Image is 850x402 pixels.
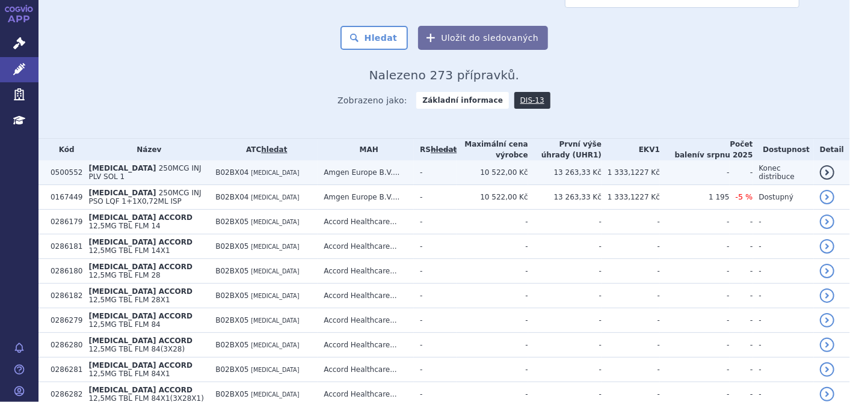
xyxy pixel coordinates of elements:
[88,271,160,279] span: 12,5MG TBL FLM 28
[820,264,834,278] a: detail
[514,92,550,109] a: DIS-13
[88,164,156,172] span: [MEDICAL_DATA]
[820,313,834,327] a: detail
[753,210,814,234] td: -
[318,333,414,358] td: Accord Healthcare...
[418,26,548,50] button: Uložit do sledovaných
[416,92,509,109] strong: Základní informace
[261,145,287,154] a: hledat
[602,210,660,234] td: -
[215,218,248,226] span: B02BX05
[730,210,753,234] td: -
[215,390,248,398] span: B02BX05
[753,234,814,259] td: -
[251,268,299,275] span: [MEDICAL_DATA]
[88,189,201,206] span: 250MCG INJ PSO LQF 1+1X0,72ML ISP
[528,210,602,234] td: -
[45,210,82,234] td: 0286179
[736,192,753,201] span: -5 %
[88,296,170,304] span: 12,5MG TBL FLM 28X1
[602,185,660,210] td: 1 333,1227 Kč
[660,160,730,185] td: -
[88,189,156,197] span: [MEDICAL_DATA]
[528,358,602,382] td: -
[457,333,528,358] td: -
[730,358,753,382] td: -
[251,194,299,201] span: [MEDICAL_DATA]
[215,193,248,201] span: B02BX04
[414,284,457,308] td: -
[660,358,730,382] td: -
[602,333,660,358] td: -
[318,160,414,185] td: Amgen Europe B.V....
[251,391,299,398] span: [MEDICAL_DATA]
[730,284,753,308] td: -
[660,284,730,308] td: -
[215,365,248,374] span: B02BX05
[602,234,660,259] td: -
[340,26,408,50] button: Hledat
[45,259,82,284] td: 0286180
[753,185,814,210] td: Dostupný
[820,239,834,254] a: detail
[414,234,457,259] td: -
[45,234,82,259] td: 0286181
[457,284,528,308] td: -
[414,185,457,210] td: -
[88,222,160,230] span: 12,5MG TBL FLM 14
[88,213,192,222] span: [MEDICAL_DATA] ACCORD
[753,284,814,308] td: -
[45,308,82,333] td: 0286279
[730,234,753,259] td: -
[251,219,299,225] span: [MEDICAL_DATA]
[660,259,730,284] td: -
[730,333,753,358] td: -
[457,308,528,333] td: -
[820,190,834,204] a: detail
[753,333,814,358] td: -
[215,316,248,324] span: B02BX05
[414,259,457,284] td: -
[602,259,660,284] td: -
[753,259,814,284] td: -
[457,358,528,382] td: -
[660,139,753,160] th: Počet balení
[431,145,457,154] del: hledat
[414,210,457,234] td: -
[88,370,170,378] span: 12,5MG TBL FLM 84X1
[414,160,457,185] td: -
[820,338,834,352] a: detail
[414,308,457,333] td: -
[318,210,414,234] td: Accord Healthcare...
[88,361,192,370] span: [MEDICAL_DATA] ACCORD
[753,139,814,160] th: Dostupnost
[660,185,730,210] td: 1 195
[457,259,528,284] td: -
[215,291,248,300] span: B02BX05
[528,284,602,308] td: -
[457,160,528,185] td: 10 522,00 Kč
[457,234,528,259] td: -
[602,139,660,160] th: EKV1
[318,284,414,308] td: Accord Healthcare...
[215,168,248,177] span: B02BX04
[88,287,192,296] span: [MEDICAL_DATA] ACCORD
[820,362,834,377] a: detail
[88,386,192,394] span: [MEDICAL_DATA] ACCORD
[457,139,528,160] th: Maximální cena výrobce
[730,160,753,185] td: -
[528,234,602,259] td: -
[414,139,457,160] th: RS
[414,358,457,382] td: -
[318,358,414,382] td: Accord Healthcare...
[660,210,730,234] td: -
[88,345,185,353] span: 12,5MG TBL FLM 84(3X28)
[528,308,602,333] td: -
[730,308,753,333] td: -
[431,145,457,154] a: vyhledávání neobsahuje žádnou platnou referenční skupinu
[318,139,414,160] th: MAH
[318,259,414,284] td: Accord Healthcare...
[251,169,299,176] span: [MEDICAL_DATA]
[814,139,850,160] th: Detail
[457,210,528,234] td: -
